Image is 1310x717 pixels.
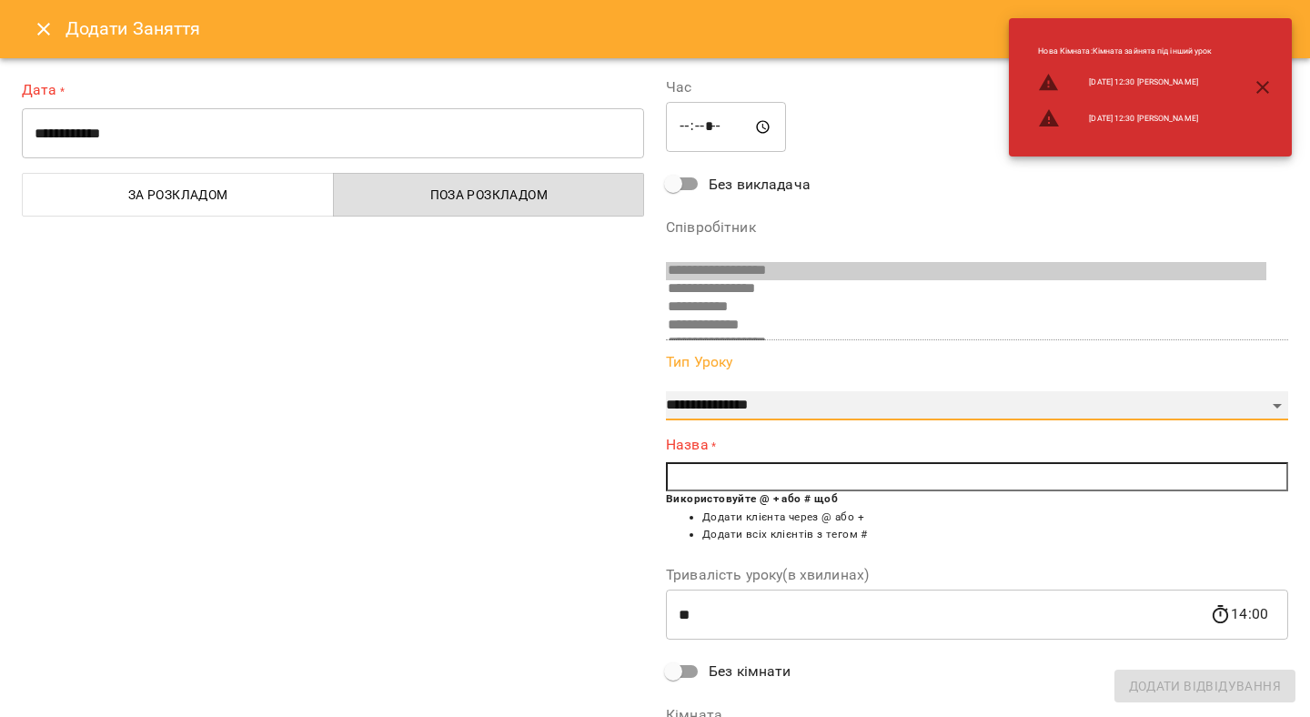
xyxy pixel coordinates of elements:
[345,184,634,206] span: Поза розкладом
[709,174,811,196] span: Без викладача
[702,509,1288,527] li: Додати клієнта через @ або +
[666,492,838,505] b: Використовуйте @ + або # щоб
[702,526,1288,544] li: Додати всіх клієнтів з тегом #
[34,184,323,206] span: За розкладом
[666,220,1288,235] label: Співробітник
[1023,100,1226,136] li: [DATE] 12:30 [PERSON_NAME]
[1023,65,1226,101] li: [DATE] 12:30 [PERSON_NAME]
[666,568,1288,582] label: Тривалість уроку(в хвилинах)
[709,661,791,682] span: Без кімнати
[666,80,1288,95] label: Час
[22,173,334,217] button: За розкладом
[22,7,65,51] button: Close
[666,435,1288,456] label: Назва
[65,15,1288,43] h6: Додати Заняття
[1023,38,1226,65] li: Нова Кімната : Кімната зайнята під інший урок
[22,80,644,101] label: Дата
[666,355,1288,369] label: Тип Уроку
[333,173,645,217] button: Поза розкладом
